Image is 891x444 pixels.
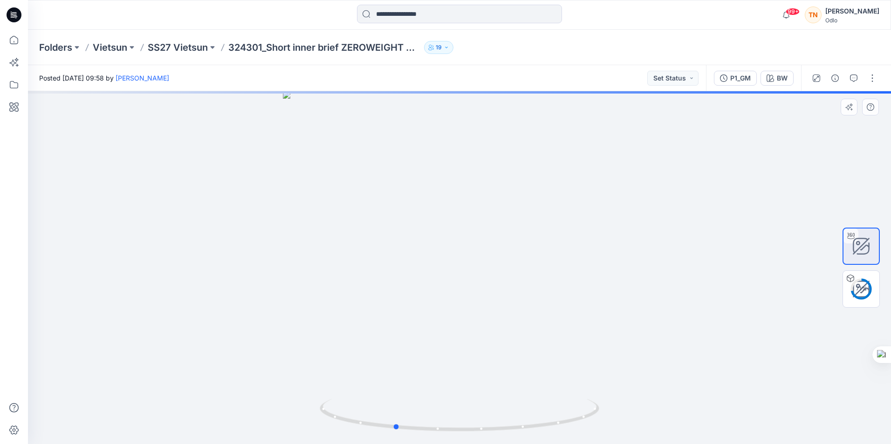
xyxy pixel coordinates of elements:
p: 19 [436,42,442,53]
button: 19 [424,41,453,54]
a: [PERSON_NAME] [116,74,169,82]
button: BW [761,71,794,86]
div: [PERSON_NAME] [825,6,879,17]
div: TN [805,7,822,23]
button: Details [828,71,843,86]
span: Posted [DATE] 09:58 by [39,73,169,83]
a: SS27 Vietsun [148,41,208,54]
div: Odlo [825,17,879,24]
a: Vietsun [93,41,127,54]
div: 71 % [850,285,872,293]
div: P1_GM [730,73,751,83]
button: P1_GM [714,71,757,86]
p: 324301_Short inner brief ZEROWEIGHT 3 INCH [228,41,420,54]
span: 99+ [786,8,800,15]
a: Folders [39,41,72,54]
div: BW [777,73,788,83]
